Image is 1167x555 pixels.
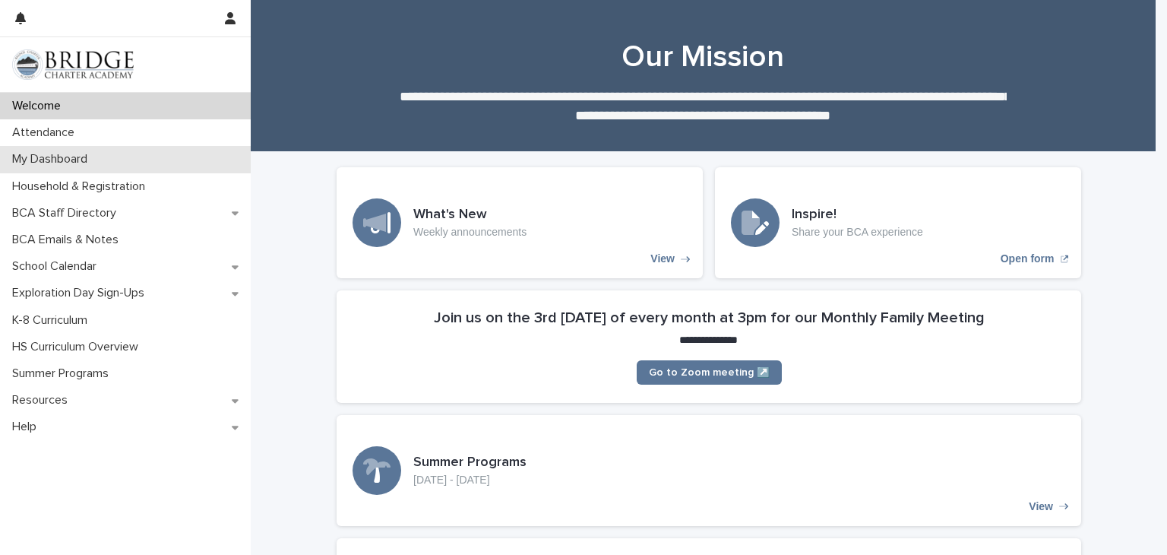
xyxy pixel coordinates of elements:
[6,206,128,220] p: BCA Staff Directory
[6,233,131,247] p: BCA Emails & Notes
[337,415,1081,526] a: View
[6,420,49,434] p: Help
[6,152,100,166] p: My Dashboard
[6,125,87,140] p: Attendance
[6,366,121,381] p: Summer Programs
[1001,252,1055,265] p: Open form
[715,167,1081,278] a: Open form
[1029,500,1053,513] p: View
[6,179,157,194] p: Household & Registration
[6,393,80,408] p: Resources
[6,340,150,354] p: HS Curriculum Overview
[637,360,782,385] a: Go to Zoom meeting ↗️
[6,259,109,274] p: School Calendar
[330,39,1075,75] h1: Our Mission
[413,226,527,239] p: Weekly announcements
[6,286,157,300] p: Exploration Day Sign-Ups
[6,313,100,328] p: K-8 Curriculum
[413,207,527,224] h3: What's New
[6,99,73,113] p: Welcome
[434,309,985,327] h2: Join us on the 3rd [DATE] of every month at 3pm for our Monthly Family Meeting
[650,252,675,265] p: View
[792,207,923,224] h3: Inspire!
[413,455,527,471] h3: Summer Programs
[12,49,134,80] img: V1C1m3IdTEidaUdm9Hs0
[792,226,923,239] p: Share your BCA experience
[649,367,770,378] span: Go to Zoom meeting ↗️
[337,167,703,278] a: View
[413,474,527,487] p: [DATE] - [DATE]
